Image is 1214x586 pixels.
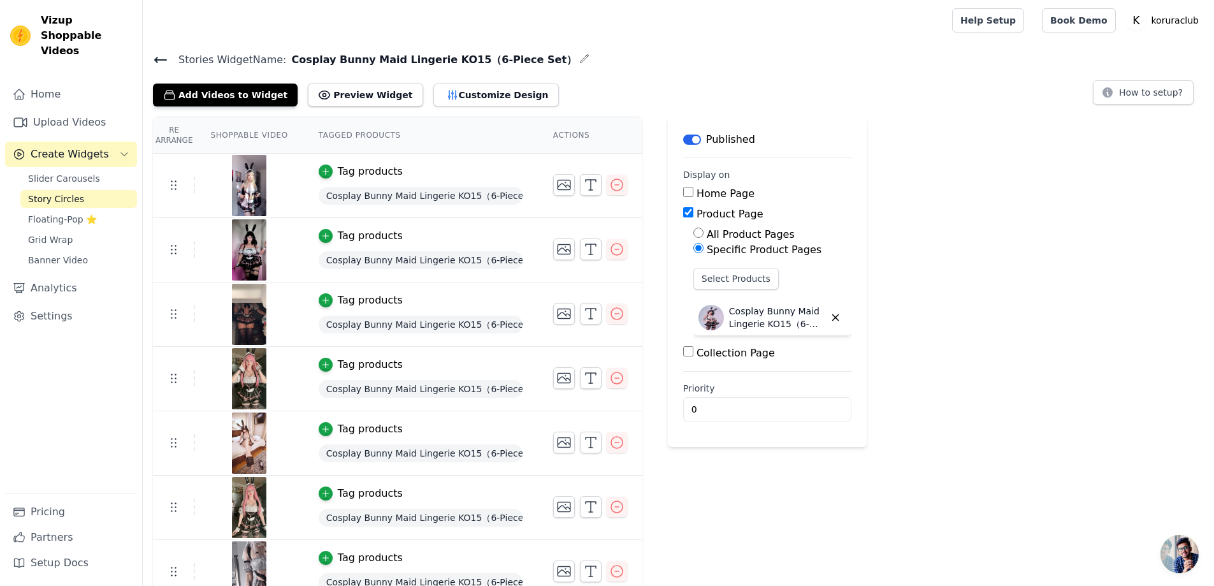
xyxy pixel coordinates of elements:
[729,305,825,330] p: Cosplay Bunny Maid Lingerie KO15（6-Piece Set）
[1093,89,1194,101] a: How to setup?
[433,84,559,106] button: Customize Design
[20,170,137,187] a: Slider Carousels
[553,496,575,518] button: Change Thumbnail
[231,155,267,216] img: vizup-images-6ec7.png
[28,213,97,226] span: Floating-Pop ⭐
[319,251,523,269] span: Cosplay Bunny Maid Lingerie KO15（6-Piece Set）
[697,187,755,200] label: Home Page
[303,117,538,154] th: Tagged Products
[1160,535,1199,573] a: 开放式聊天
[693,268,779,289] button: Select Products
[20,210,137,228] a: Floating-Pop ⭐
[195,117,303,154] th: Shoppable Video
[825,307,846,328] button: Delete widget
[338,550,403,566] div: Tag products
[5,304,137,329] a: Settings
[319,486,403,501] button: Tag products
[553,303,575,325] button: Change Thumbnail
[231,413,267,474] img: vizup-images-59f4.png
[231,477,267,538] img: vizup-images-cd4f.png
[319,228,403,244] button: Tag products
[553,560,575,582] button: Change Thumbnail
[553,432,575,453] button: Change Thumbnail
[706,132,755,147] p: Published
[1126,9,1204,32] button: K koruraclub
[5,275,137,301] a: Analytics
[1042,8,1115,33] a: Book Demo
[697,208,763,220] label: Product Page
[553,238,575,260] button: Change Thumbnail
[698,305,724,330] img: Cosplay Bunny Maid Lingerie KO15（6-Piece Set）
[5,110,137,135] a: Upload Videos
[1132,14,1140,27] text: K
[28,172,100,185] span: Slider Carousels
[231,348,267,409] img: vizup-images-994f.png
[10,26,31,46] img: Vizup
[338,228,403,244] div: Tag products
[952,8,1024,33] a: Help Setup
[319,550,403,566] button: Tag products
[338,293,403,308] div: Tag products
[319,293,403,308] button: Tag products
[153,84,298,106] button: Add Videos to Widget
[5,499,137,525] a: Pricing
[168,52,286,68] span: Stories Widget Name:
[697,347,775,359] label: Collection Page
[5,142,137,167] button: Create Widgets
[41,13,132,59] span: Vizup Shoppable Videos
[28,254,88,267] span: Banner Video
[20,190,137,208] a: Story Circles
[707,228,795,240] label: All Product Pages
[319,380,523,398] span: Cosplay Bunny Maid Lingerie KO15（6-Piece Set）
[231,284,267,345] img: vizup-images-e10d.png
[5,550,137,576] a: Setup Docs
[1146,9,1204,32] p: koruraclub
[319,509,523,527] span: Cosplay Bunny Maid Lingerie KO15（6-Piece Set）
[286,52,577,68] span: Cosplay Bunny Maid Lingerie KO15（6-Piece Set）
[319,357,403,372] button: Tag products
[338,357,403,372] div: Tag products
[579,51,589,68] div: Edit Name
[319,444,523,462] span: Cosplay Bunny Maid Lingerie KO15（6-Piece Set）
[319,187,523,205] span: Cosplay Bunny Maid Lingerie KO15（6-Piece Set）
[5,82,137,107] a: Home
[231,219,267,281] img: vizup-images-a1a8.png
[308,84,423,106] button: Preview Widget
[553,174,575,196] button: Change Thumbnail
[31,147,109,162] span: Create Widgets
[683,168,730,181] legend: Display on
[538,117,642,154] th: Actions
[338,164,403,179] div: Tag products
[28,233,73,246] span: Grid Wrap
[20,231,137,249] a: Grid Wrap
[28,193,84,205] span: Story Circles
[319,164,403,179] button: Tag products
[338,421,403,437] div: Tag products
[319,421,403,437] button: Tag products
[338,486,403,501] div: Tag products
[319,316,523,333] span: Cosplay Bunny Maid Lingerie KO15（6-Piece Set）
[707,244,821,256] label: Specific Product Pages
[20,251,137,269] a: Banner Video
[553,367,575,389] button: Change Thumbnail
[683,382,851,395] label: Priority
[153,117,195,154] th: Re Arrange
[5,525,137,550] a: Partners
[1093,80,1194,105] button: How to setup?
